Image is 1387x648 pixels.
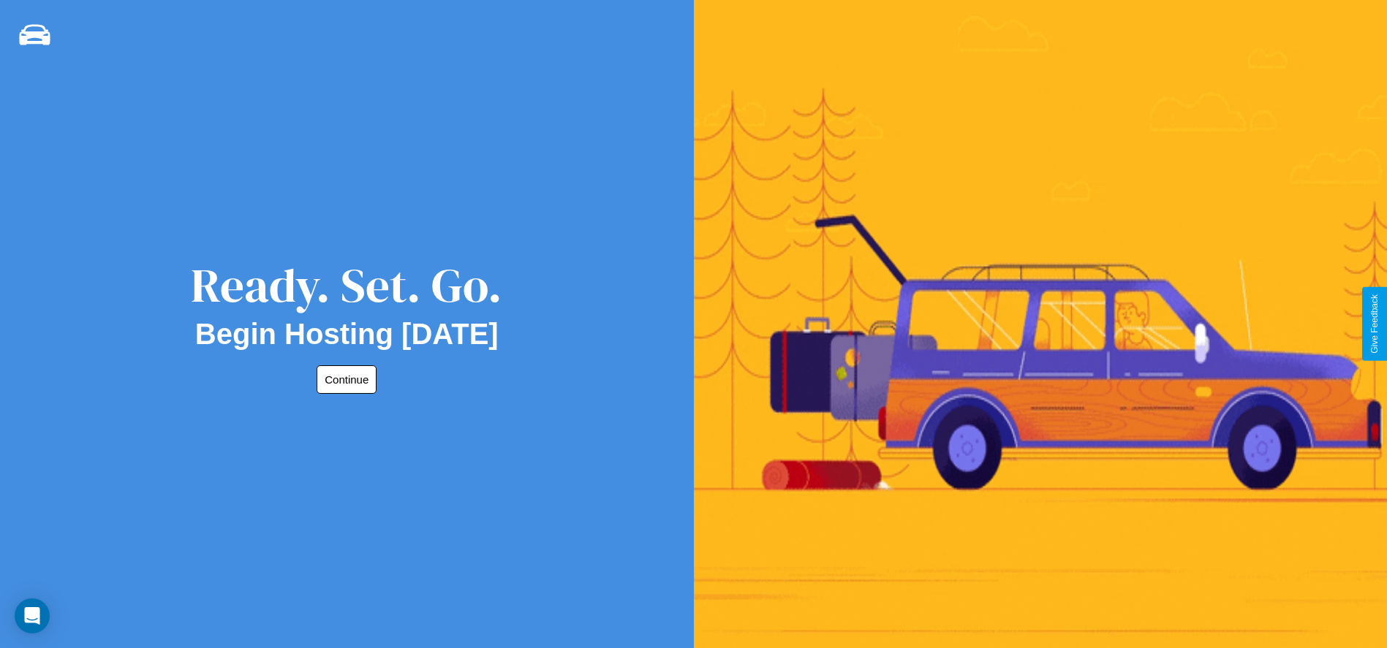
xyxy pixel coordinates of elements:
div: Open Intercom Messenger [15,598,50,633]
div: Give Feedback [1369,294,1380,354]
button: Continue [317,365,377,394]
div: Ready. Set. Go. [191,253,502,318]
h2: Begin Hosting [DATE] [195,318,499,351]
